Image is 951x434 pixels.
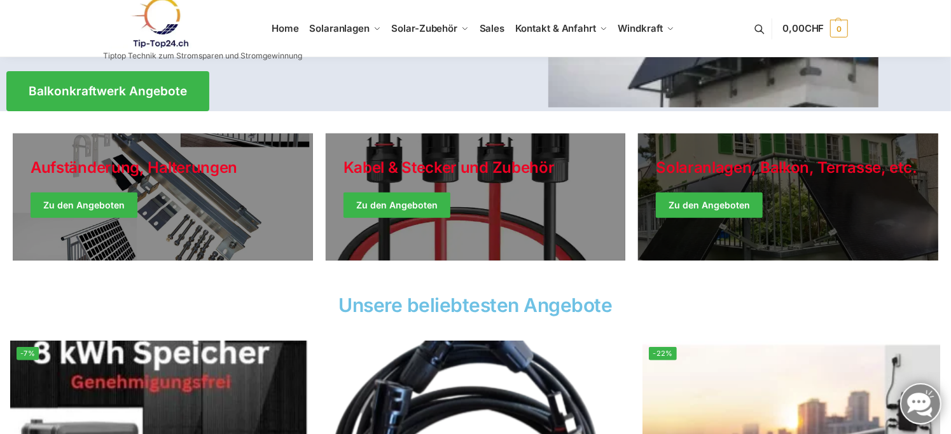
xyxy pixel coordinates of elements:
[13,133,313,261] a: Holiday Style
[782,10,847,48] a: 0,00CHF 0
[6,295,945,315] h2: Unsere beliebtesten Angebote
[618,22,663,34] span: Windkraft
[29,85,187,97] span: Balkonkraftwerk Angebote
[6,71,209,111] a: Balkonkraftwerk Angebote
[104,52,303,60] p: Tiptop Technik zum Stromsparen und Stromgewinnung
[805,22,824,34] span: CHF
[392,22,458,34] span: Solar-Zubehör
[480,22,505,34] span: Sales
[309,22,370,34] span: Solaranlagen
[782,22,824,34] span: 0,00
[326,133,626,261] a: Holiday Style
[638,133,938,261] a: Winter Jackets
[830,20,848,37] span: 0
[515,22,596,34] span: Kontakt & Anfahrt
